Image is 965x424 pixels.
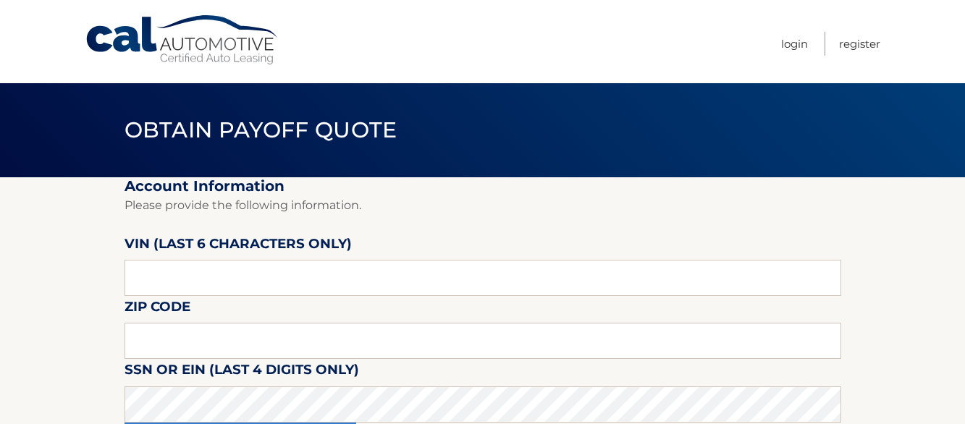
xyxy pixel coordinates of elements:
h2: Account Information [125,177,841,195]
a: Login [781,32,808,56]
label: VIN (last 6 characters only) [125,233,352,260]
p: Please provide the following information. [125,195,841,216]
a: Register [839,32,880,56]
span: Obtain Payoff Quote [125,116,397,143]
a: Cal Automotive [85,14,280,66]
label: Zip Code [125,296,190,323]
label: SSN or EIN (last 4 digits only) [125,359,359,386]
